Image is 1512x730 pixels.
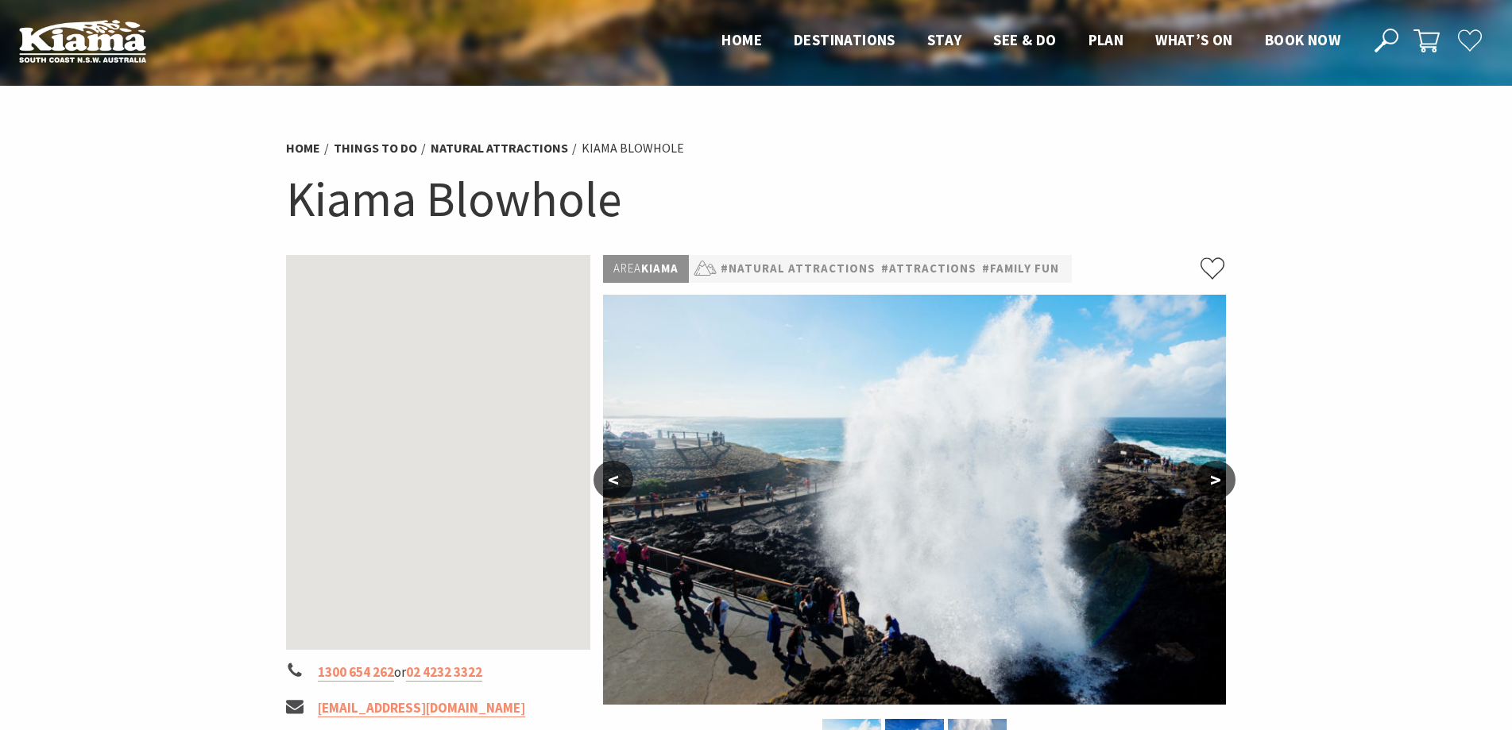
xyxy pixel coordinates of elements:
span: See & Do [993,30,1056,49]
span: Area [613,261,641,276]
h1: Kiama Blowhole [286,167,1227,231]
li: or [286,662,591,683]
span: Home [721,30,762,49]
img: Kiama Logo [19,19,146,63]
a: #Attractions [881,259,976,279]
a: #Natural Attractions [721,259,876,279]
button: > [1196,461,1236,499]
span: Plan [1089,30,1124,49]
span: Book now [1265,30,1340,49]
img: Close up of the Kiama Blowhole [603,295,1226,705]
a: Natural Attractions [431,140,568,156]
p: Kiama [603,255,689,283]
a: 02 4232 3322 [406,663,482,682]
a: Home [286,140,320,156]
a: #Family Fun [982,259,1059,279]
button: < [594,461,633,499]
li: Kiama Blowhole [582,138,684,159]
nav: Main Menu [706,28,1356,54]
a: [EMAIL_ADDRESS][DOMAIN_NAME] [318,699,525,717]
span: Stay [927,30,962,49]
a: Things To Do [334,140,417,156]
span: What’s On [1155,30,1233,49]
a: 1300 654 262 [318,663,394,682]
span: Destinations [794,30,895,49]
